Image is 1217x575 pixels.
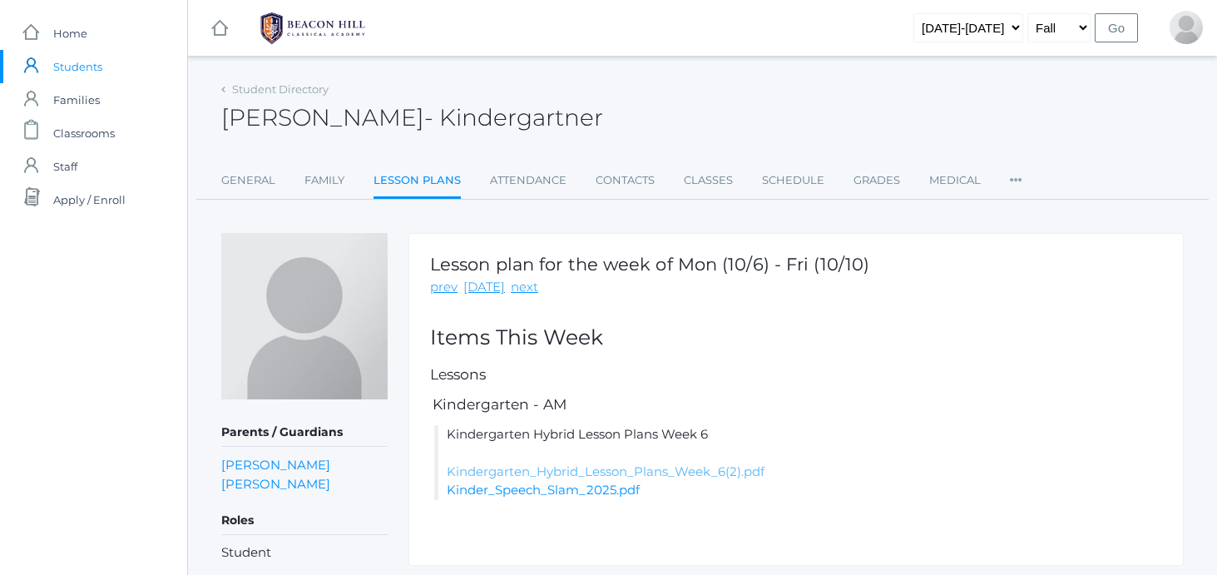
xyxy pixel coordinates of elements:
[53,183,126,216] span: Apply / Enroll
[430,278,458,297] a: prev
[490,164,566,197] a: Attendance
[304,164,344,197] a: Family
[232,82,329,96] a: Student Directory
[53,150,77,183] span: Staff
[762,164,824,197] a: Schedule
[221,455,330,474] a: [PERSON_NAME]
[221,419,388,447] h5: Parents / Guardians
[1095,13,1138,42] input: Go
[53,50,102,83] span: Students
[221,164,275,197] a: General
[221,233,388,399] img: Cole McCollum
[53,116,115,150] span: Classrooms
[221,543,388,563] li: Student
[374,164,461,200] a: Lesson Plans
[684,164,733,197] a: Classes
[430,367,1162,383] h5: Lessons
[53,17,87,50] span: Home
[221,474,330,493] a: [PERSON_NAME]
[430,397,1162,413] h5: Kindergarten - AM
[53,83,100,116] span: Families
[853,164,900,197] a: Grades
[221,105,603,131] h2: [PERSON_NAME]
[447,463,764,479] a: Kindergarten_Hybrid_Lesson_Plans_Week_6(2).pdf
[463,278,505,297] a: [DATE]
[250,7,375,49] img: 1_BHCALogos-05.png
[434,425,1162,500] li: Kindergarten Hybrid Lesson Plans Week 6
[511,278,538,297] a: next
[221,507,388,535] h5: Roles
[447,482,640,498] a: Kinder_Speech_Slam_2025.pdf
[929,164,981,197] a: Medical
[424,103,603,131] span: - Kindergartner
[430,326,1162,349] h2: Items This Week
[1170,11,1203,44] div: Abby McCollum
[596,164,655,197] a: Contacts
[430,255,869,274] h1: Lesson plan for the week of Mon (10/6) - Fri (10/10)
